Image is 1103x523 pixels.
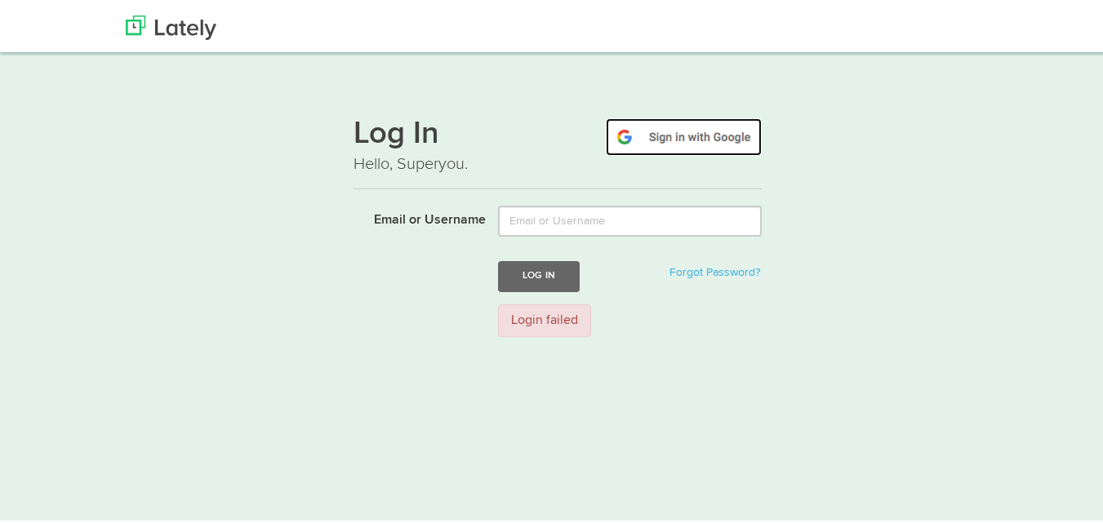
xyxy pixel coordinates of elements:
[126,12,216,37] img: Lately
[606,115,762,153] img: google-signin.png
[354,149,762,173] p: Hello, Superyou.
[354,115,762,149] h1: Log In
[341,202,486,227] label: Email or Username
[669,264,760,275] a: Forgot Password?
[498,202,762,233] input: Email or Username
[498,301,591,335] div: Login failed
[498,258,580,288] button: Log In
